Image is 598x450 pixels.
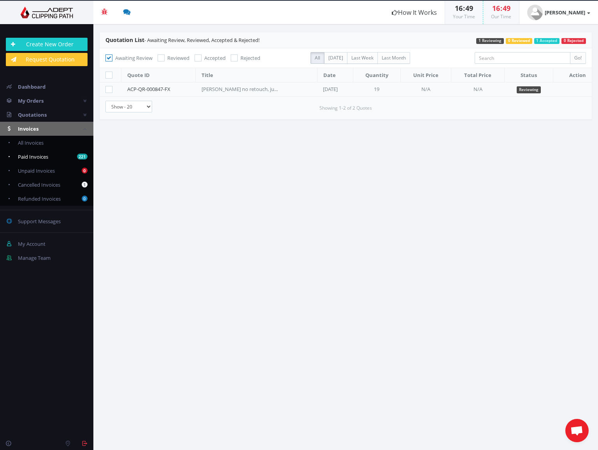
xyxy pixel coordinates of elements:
[503,4,510,13] span: 49
[18,97,44,104] span: My Orders
[400,82,451,97] td: N/A
[455,4,463,13] span: 16
[310,52,324,64] label: All
[6,38,88,51] a: Create New Order
[18,181,60,188] span: Cancelled Invoices
[18,139,44,146] span: All Invoices
[545,9,585,16] strong: [PERSON_NAME]
[202,86,279,93] div: [PERSON_NAME] no retouch, just background.
[413,72,438,79] span: Unit Price
[6,7,88,18] img: Adept Graphics
[18,111,47,118] span: Quotations
[506,38,532,44] span: 0 Reviewed
[18,125,39,132] span: Invoices
[18,254,51,261] span: Manage Team
[204,54,226,61] span: Accepted
[451,82,505,97] td: N/A
[505,68,553,82] th: Status
[317,68,353,82] th: Date
[127,86,170,93] a: ACP-QR-000847-FX
[491,13,511,20] small: Our Time
[475,52,570,64] input: Search
[565,419,589,442] div: Open chat
[6,53,88,66] a: Request Quotation
[115,54,153,61] span: Awaiting Review
[553,68,592,82] th: Action
[18,153,48,160] span: Paid Invoices
[492,4,500,13] span: 16
[353,82,400,97] td: 19
[319,105,372,112] small: Showing 1-2 of 2 Quotes
[77,154,88,159] b: 221
[240,54,260,61] span: Rejected
[18,83,46,90] span: Dashboard
[570,52,586,64] button: Go!
[463,4,465,13] span: :
[464,72,491,79] span: Total Price
[347,52,378,64] label: Last Week
[18,218,61,225] span: Support Messages
[465,4,473,13] span: 49
[561,38,586,44] span: 0 Rejected
[377,52,410,64] label: Last Month
[476,38,504,44] span: 1 Reviewing
[519,1,598,24] a: [PERSON_NAME]
[82,182,88,187] b: 1
[453,13,475,20] small: Your Time
[534,38,560,44] span: 1 Accepted
[105,37,260,44] span: - Awaiting Review, Reviewed, Accepted & Rejected!
[18,195,61,202] span: Refunded Invoices
[167,54,189,61] span: Reviewed
[517,86,541,93] span: Reviewing
[384,1,445,24] a: How It Works
[317,82,353,97] td: [DATE]
[365,72,388,79] span: Quantity
[121,68,196,82] th: Quote ID
[82,196,88,201] b: 0
[82,168,88,173] b: 0
[105,36,144,44] span: Quotation List
[324,52,347,64] label: [DATE]
[196,68,317,82] th: Title
[18,167,55,174] span: Unpaid Invoices
[500,4,503,13] span: :
[18,240,46,247] span: My Account
[527,5,543,20] img: user_default.jpg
